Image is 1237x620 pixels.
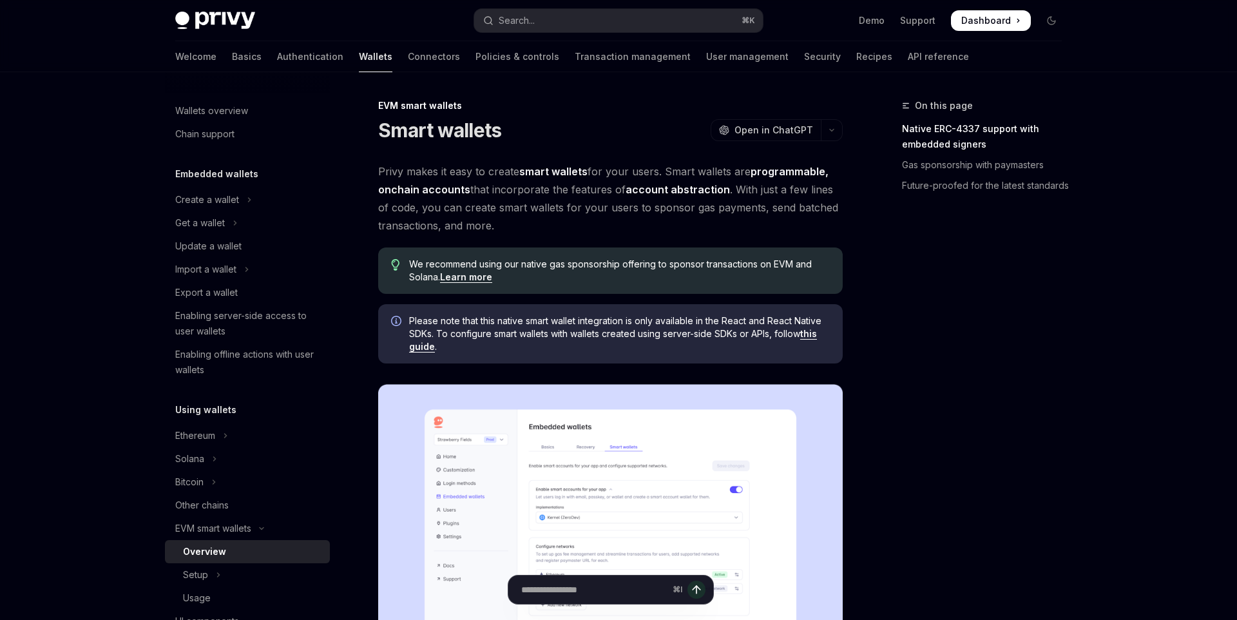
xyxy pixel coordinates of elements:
[165,188,330,211] button: Toggle Create a wallet section
[165,540,330,563] a: Overview
[165,447,330,470] button: Toggle Solana section
[175,103,248,119] div: Wallets overview
[165,281,330,304] a: Export a wallet
[900,14,935,27] a: Support
[711,119,821,141] button: Open in ChatGPT
[961,14,1011,27] span: Dashboard
[165,235,330,258] a: Update a wallet
[183,590,211,606] div: Usage
[742,15,755,26] span: ⌘ K
[175,192,239,208] div: Create a wallet
[408,41,460,72] a: Connectors
[378,99,843,112] div: EVM smart wallets
[915,98,973,113] span: On this page
[165,470,330,494] button: Toggle Bitcoin section
[175,12,255,30] img: dark logo
[175,498,229,513] div: Other chains
[521,576,667,604] input: Ask a question...
[378,162,843,235] span: Privy makes it easy to create for your users. Smart wallets are that incorporate the features of ...
[232,41,262,72] a: Basics
[175,308,322,339] div: Enabling server-side access to user wallets
[165,258,330,281] button: Toggle Import a wallet section
[175,41,216,72] a: Welcome
[175,215,225,231] div: Get a wallet
[175,126,235,142] div: Chain support
[165,211,330,235] button: Toggle Get a wallet section
[183,567,208,583] div: Setup
[409,315,830,353] span: Please note that this native smart wallet integration is only available in the React and React Na...
[175,166,258,182] h5: Embedded wallets
[474,9,763,32] button: Open search
[902,119,1072,155] a: Native ERC-4337 support with embedded signers
[378,119,501,142] h1: Smart wallets
[175,451,204,467] div: Solana
[165,99,330,122] a: Wallets overview
[856,41,892,72] a: Recipes
[175,285,238,300] div: Export a wallet
[165,563,330,586] button: Toggle Setup section
[165,517,330,540] button: Toggle EVM smart wallets section
[183,544,226,559] div: Overview
[391,316,404,329] svg: Info
[902,155,1072,175] a: Gas sponsorship with paymasters
[804,41,841,72] a: Security
[687,581,705,599] button: Send message
[165,343,330,382] a: Enabling offline actions with user wallets
[175,521,251,536] div: EVM smart wallets
[277,41,343,72] a: Authentication
[706,41,789,72] a: User management
[1041,10,1062,31] button: Toggle dark mode
[440,271,492,283] a: Learn more
[165,122,330,146] a: Chain support
[175,347,322,378] div: Enabling offline actions with user wallets
[175,238,242,254] div: Update a wallet
[175,402,236,418] h5: Using wallets
[165,424,330,447] button: Toggle Ethereum section
[734,124,813,137] span: Open in ChatGPT
[175,262,236,277] div: Import a wallet
[409,258,830,284] span: We recommend using our native gas sponsorship offering to sponsor transactions on EVM and Solana.
[908,41,969,72] a: API reference
[165,494,330,517] a: Other chains
[175,428,215,443] div: Ethereum
[165,586,330,610] a: Usage
[859,14,885,27] a: Demo
[519,165,588,178] strong: smart wallets
[575,41,691,72] a: Transaction management
[475,41,559,72] a: Policies & controls
[626,183,730,197] a: account abstraction
[902,175,1072,196] a: Future-proofed for the latest standards
[359,41,392,72] a: Wallets
[951,10,1031,31] a: Dashboard
[499,13,535,28] div: Search...
[165,304,330,343] a: Enabling server-side access to user wallets
[175,474,204,490] div: Bitcoin
[391,259,400,271] svg: Tip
